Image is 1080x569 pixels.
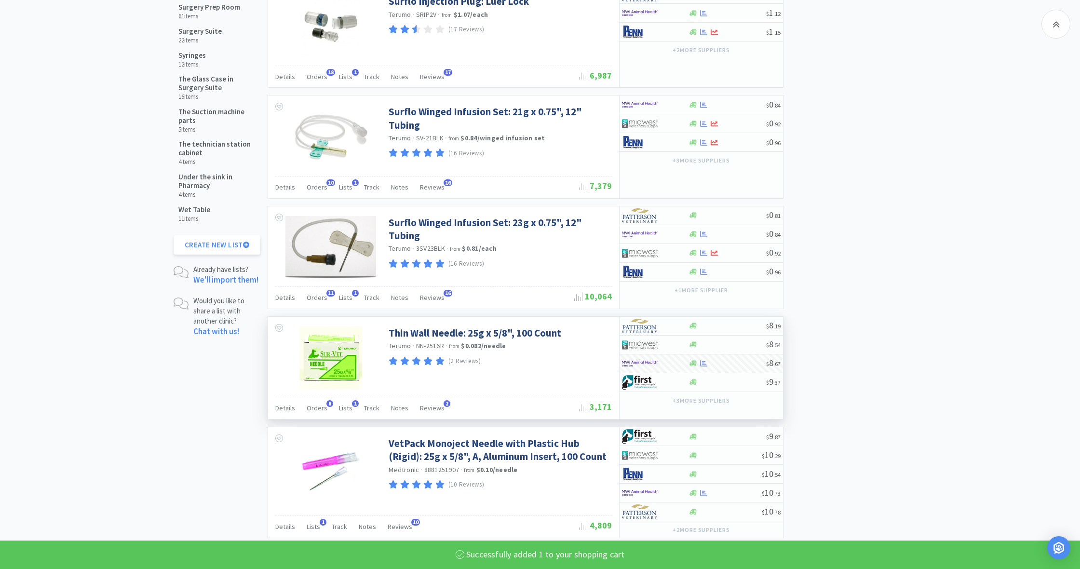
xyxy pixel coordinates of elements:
[389,216,609,243] a: Surflo Winged Infusion Set: 23g x 0.75", 12" Tubing
[622,429,658,444] img: 67d67680309e4a0bb49a5ff0391dcc42_6.png
[766,376,781,387] span: 9
[307,72,327,81] span: Orders
[416,244,445,253] span: 3SV23BLK
[773,490,781,497] span: . 73
[622,375,658,390] img: 67d67680309e4a0bb49a5ff0391dcc42_6.png
[574,291,612,302] span: 10,064
[446,244,448,253] span: ·
[766,7,781,18] span: 1
[178,61,206,68] h6: 12 items
[766,269,769,276] span: $
[766,136,781,148] span: 0
[364,183,379,191] span: Track
[352,69,359,76] span: 1
[275,183,295,191] span: Details
[178,37,222,44] h6: 22 items
[391,183,408,191] span: Notes
[178,93,256,101] h6: 16 items
[766,228,781,239] span: 0
[174,235,260,255] button: Create New List
[766,10,769,17] span: $
[448,149,485,159] p: (16 Reviews)
[299,437,362,500] img: 0a1a06c0ff0941678c868461f92e9bb9_170468.png
[391,72,408,81] span: Notes
[178,3,240,12] h5: Surgery Prep Room
[773,452,781,460] span: . 29
[622,25,658,39] img: e1133ece90fa4a959c5ae41b0808c578_9.png
[389,437,609,463] a: VetPack Monoject Needle with Plastic Hub (Rigid): 25g x 5/8", A, Aluminum Insert, 100 Count
[670,284,733,297] button: +1more supplier
[178,215,210,223] h6: 11 items
[460,465,462,474] span: ·
[766,320,781,331] span: 8
[389,465,419,474] a: Medtronic
[326,290,335,297] span: 11
[773,360,781,367] span: . 67
[579,520,612,531] span: 4,809
[307,293,327,302] span: Orders
[193,326,239,337] a: Chat with us!
[178,13,240,20] h6: 61 items
[389,105,609,132] a: Surflo Winged Infusion Set: 21g x 0.75", 12" Tubing
[193,296,260,326] p: Would you like to share a list with another clinic?
[773,139,781,147] span: . 96
[766,231,769,238] span: $
[275,522,295,531] span: Details
[462,244,497,253] strong: $0.81 / each
[460,134,545,142] strong: $0.84 / winged infusion set
[622,467,658,481] img: e1133ece90fa4a959c5ae41b0808c578_9.png
[444,179,452,186] span: 16
[762,468,781,479] span: 10
[193,274,258,285] a: We'll import them!
[766,431,781,442] span: 9
[668,43,735,57] button: +2more suppliers
[444,290,452,297] span: 16
[178,191,256,199] h6: 4 items
[622,227,658,242] img: f6b2451649754179b5b4e0c70c3f7cb0_2.png
[416,341,444,350] span: NN-2516R
[766,434,769,441] span: $
[766,339,781,350] span: 8
[762,452,765,460] span: $
[364,72,379,81] span: Track
[339,183,352,191] span: Lists
[766,250,769,257] span: $
[668,523,735,537] button: +2more suppliers
[444,69,452,76] span: 17
[622,116,658,131] img: 4dd14cff54a648ac9e977f0c5da9bc2e_5.png
[762,449,781,461] span: 10
[766,212,769,219] span: $
[766,247,781,258] span: 0
[307,183,327,191] span: Orders
[389,341,411,350] a: Terumo
[292,105,370,168] img: 419ab7752f9f4f99b84d933e4625b8e2_136918.jpeg
[326,69,335,76] span: 18
[762,506,781,517] span: 10
[773,269,781,276] span: . 96
[762,487,781,498] span: 10
[766,26,781,37] span: 1
[326,400,333,407] span: 8
[773,471,781,478] span: . 54
[416,10,437,19] span: SRIP2V
[178,75,256,92] h5: The Glass Case in Surgery Suite
[476,465,518,474] strong: $0.10 / needle
[773,341,781,349] span: . 54
[178,126,256,134] h6: 5 items
[773,10,781,17] span: . 12
[444,400,450,407] span: 2
[766,118,781,129] span: 0
[579,70,612,81] span: 6,987
[442,12,452,18] span: from
[448,25,485,35] p: (17 Reviews)
[420,183,445,191] span: Reviews
[420,293,445,302] span: Reviews
[411,519,420,526] span: 10
[762,509,765,516] span: $
[178,108,256,125] h5: The Suction machine parts
[275,404,295,412] span: Details
[766,139,769,147] span: $
[622,6,658,20] img: f6b2451649754179b5b4e0c70c3f7cb0_2.png
[622,356,658,371] img: f6b2451649754179b5b4e0c70c3f7cb0_2.png
[178,140,256,157] h5: The technician station cabinet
